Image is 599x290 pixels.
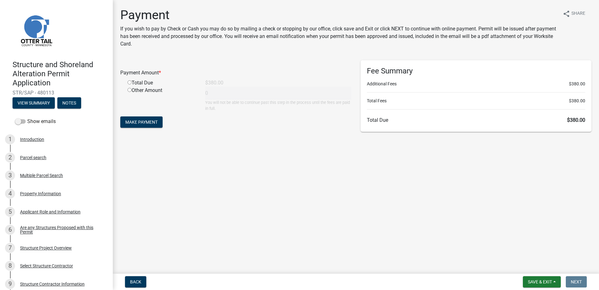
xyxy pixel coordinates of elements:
[563,10,570,18] i: share
[5,170,15,180] div: 3
[13,90,100,96] span: STR/SAP - 480113
[20,210,81,214] div: Applicant Role and Information
[567,117,585,123] span: $380.00
[569,81,585,87] span: $380.00
[367,117,585,123] h6: Total Due
[20,246,72,250] div: Structure Project Overview
[123,87,201,111] div: Other Amount
[571,279,582,284] span: Next
[13,7,60,54] img: Otter Tail County, Minnesota
[13,101,55,106] wm-modal-confirm: Summary
[13,97,55,109] button: View Summary
[367,98,585,104] li: Total Fees
[5,134,15,144] div: 1
[20,191,61,196] div: Property Information
[125,276,146,287] button: Back
[57,97,81,109] button: Notes
[367,67,585,76] h6: Fee Summary
[5,153,15,163] div: 2
[20,264,73,268] div: Select Structure Contractor
[120,25,558,48] p: If you wish to pay by Check or Cash you may do so by mailing a check or stopping by our office, c...
[5,207,15,217] div: 5
[13,60,108,87] h4: Structure and Shoreland Alteration Permit Application
[120,116,163,128] button: Make Payment
[130,279,141,284] span: Back
[571,10,585,18] span: Share
[20,173,63,178] div: Multiple Parcel Search
[120,8,558,23] h1: Payment
[5,225,15,235] div: 6
[5,189,15,199] div: 4
[20,225,103,234] div: Are any Structures Proposed with this Permit
[367,81,585,87] li: Additional Fees
[558,8,590,20] button: shareShare
[523,276,561,287] button: Save & Exit
[123,79,201,87] div: Total Due
[20,155,46,160] div: Parcel search
[566,276,587,287] button: Next
[5,279,15,289] div: 9
[528,279,552,284] span: Save & Exit
[15,118,56,125] label: Show emails
[125,120,158,125] span: Make Payment
[20,137,44,142] div: Introduction
[5,243,15,253] div: 7
[116,69,356,77] div: Payment Amount
[57,101,81,106] wm-modal-confirm: Notes
[5,261,15,271] div: 8
[569,98,585,104] span: $380.00
[20,282,85,286] div: Structure Contractor Information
